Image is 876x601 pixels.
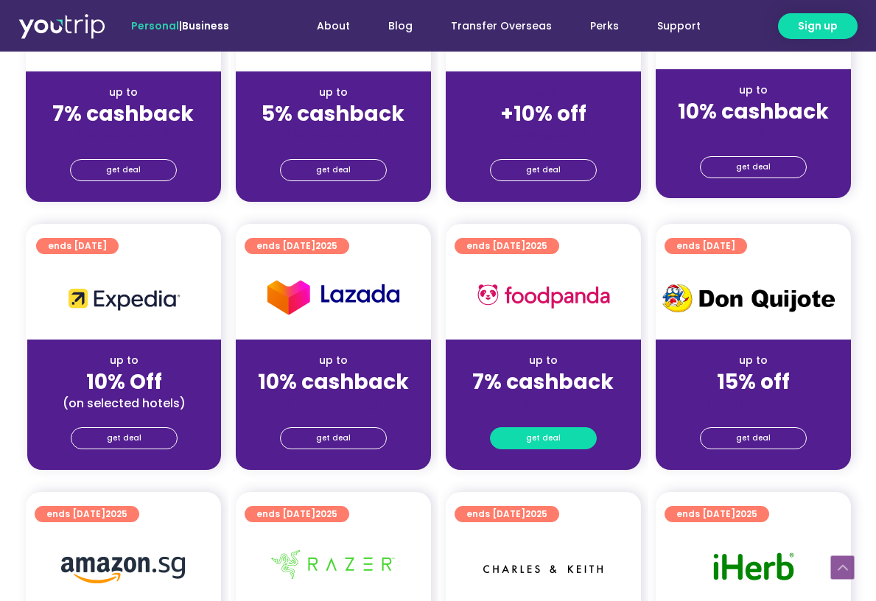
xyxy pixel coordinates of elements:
span: get deal [736,428,771,449]
strong: 7% cashback [52,99,194,128]
span: up to [530,85,557,99]
a: ends [DATE]2025 [245,238,349,254]
div: (for stays only) [458,396,629,411]
div: up to [38,85,209,100]
a: Perks [571,13,638,40]
strong: 10% Off [86,368,162,396]
a: ends [DATE]2025 [245,506,349,522]
span: 2025 [105,507,127,520]
span: get deal [106,160,141,180]
div: up to [248,353,419,368]
a: get deal [280,159,387,181]
span: 2025 [315,507,337,520]
strong: 15% off [717,368,790,396]
a: get deal [700,427,807,449]
span: ends [DATE] [256,238,337,254]
span: get deal [526,160,561,180]
div: (for stays only) [667,125,839,141]
div: up to [458,353,629,368]
span: 2025 [525,239,547,252]
span: ends [DATE] [676,506,757,522]
div: (for stays only) [38,127,209,143]
span: get deal [316,160,351,180]
div: (for stays only) [248,127,419,143]
span: ends [DATE] [48,238,107,254]
a: ends [DATE] [665,238,747,254]
span: get deal [107,428,141,449]
a: get deal [490,427,597,449]
a: get deal [700,156,807,178]
div: up to [39,353,209,368]
a: About [298,13,369,40]
a: Blog [369,13,432,40]
span: ends [DATE] [466,506,547,522]
span: ends [DATE] [256,506,337,522]
a: get deal [70,159,177,181]
div: (for stays only) [667,396,839,411]
span: Personal [131,18,179,33]
span: get deal [736,157,771,178]
span: | [131,18,229,33]
span: ends [DATE] [466,238,547,254]
a: Sign up [778,13,858,39]
a: get deal [280,427,387,449]
a: ends [DATE]2025 [35,506,139,522]
a: Business [182,18,229,33]
a: get deal [490,159,597,181]
a: get deal [71,427,178,449]
a: ends [DATE]2025 [455,506,559,522]
strong: 7% cashback [472,368,614,396]
span: Sign up [798,18,838,34]
div: up to [248,85,419,100]
a: Transfer Overseas [432,13,571,40]
strong: +10% off [500,99,586,128]
span: ends [DATE] [46,506,127,522]
span: 2025 [525,507,547,520]
span: 2025 [735,507,757,520]
strong: 10% cashback [678,97,829,126]
a: ends [DATE]2025 [455,238,559,254]
div: (on selected hotels) [39,396,209,411]
div: (for stays only) [248,396,419,411]
a: ends [DATE]2025 [665,506,769,522]
div: up to [667,353,839,368]
span: 2025 [315,239,337,252]
div: up to [667,82,839,98]
div: (for stays only) [458,127,629,143]
a: ends [DATE] [36,238,119,254]
strong: 10% cashback [258,368,409,396]
a: Support [638,13,720,40]
nav: Menu [269,13,720,40]
span: get deal [526,428,561,449]
strong: 5% cashback [262,99,404,128]
span: ends [DATE] [676,238,735,254]
span: get deal [316,428,351,449]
